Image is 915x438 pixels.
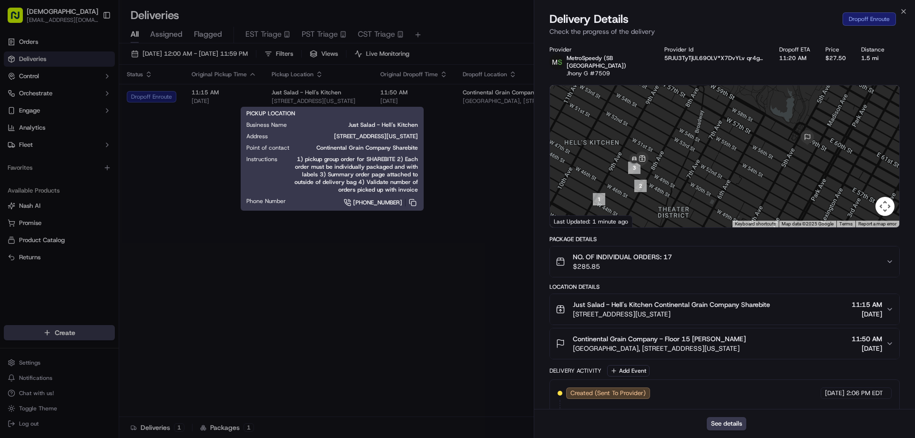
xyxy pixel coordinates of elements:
div: 11:20 AM [779,54,810,62]
span: Address [246,132,268,140]
div: Delivery Activity [549,367,601,375]
a: Report a map error [858,221,896,226]
div: $27.50 [825,54,846,62]
p: MetroSpeedy (SB [GEOGRAPHIC_DATA]) [567,54,649,70]
button: See details [707,417,746,430]
span: 11:50 AM [852,334,882,344]
span: API Documentation [90,138,153,148]
span: Delivery Details [549,11,629,27]
span: [GEOGRAPHIC_DATA], [STREET_ADDRESS][US_STATE] [573,344,746,353]
div: 1 [593,193,605,205]
button: Keyboard shortcuts [735,221,776,227]
span: Knowledge Base [19,138,73,148]
button: Add Event [607,365,650,377]
button: Continental Grain Company - Floor 15 [PERSON_NAME][GEOGRAPHIC_DATA], [STREET_ADDRESS][US_STATE]11... [550,328,899,359]
span: [DATE] [852,309,882,319]
a: 📗Knowledge Base [6,134,77,152]
span: 1) pickup group order for SHAREBITE 2) Each order must be individually packaged and with labels 3... [293,155,418,194]
img: metro_speed_logo.png [549,54,565,70]
div: Start new chat [32,91,156,101]
span: 2:06 PM EDT [846,389,883,397]
div: 1.5 mi [861,54,884,62]
div: Dropoff ETA [779,46,810,53]
button: Just Salad - Hell's Kitchen Continental Grain Company Sharebite[STREET_ADDRESS][US_STATE]11:15 AM... [550,294,899,325]
span: Business Name [246,121,287,129]
span: Continental Grain Company - Floor 15 [PERSON_NAME] [573,334,746,344]
span: Pylon [95,162,115,169]
span: NO. OF INDIVIDUAL ORDERS: 17 [573,252,672,262]
div: Last Updated: 1 minute ago [550,215,632,227]
img: Google [552,215,584,227]
span: PICKUP LOCATION [246,110,295,117]
div: 3 [628,162,640,174]
button: Start new chat [162,94,173,105]
div: 2 [634,180,647,192]
a: Powered byPylon [67,161,115,169]
span: Just Salad - Hell's Kitchen Continental Grain Company Sharebite [573,300,770,309]
span: $285.85 [573,262,672,271]
span: [PHONE_NUMBER] [353,199,402,206]
button: NO. OF INDIVIDUAL ORDERS: 17$285.85 [550,246,899,277]
div: Location Details [549,283,900,291]
span: Instructions [246,155,277,163]
input: Got a question? Start typing here... [25,61,172,71]
span: Just Salad - Hell's Kitchen [302,121,418,129]
p: Welcome 👋 [10,38,173,53]
span: Continental Grain Company Sharebite [305,144,418,152]
a: Terms (opens in new tab) [839,221,853,226]
div: We're available if you need us! [32,101,121,108]
span: 11:15 AM [852,300,882,309]
button: Map camera controls [875,197,895,216]
a: Open this area in Google Maps (opens a new window) [552,215,584,227]
span: Jhony G #7509 [567,70,610,77]
p: Check the progress of the delivery [549,27,900,36]
div: Provider [549,46,649,53]
span: [STREET_ADDRESS][US_STATE] [283,132,418,140]
span: [DATE] [825,389,844,397]
a: 💻API Documentation [77,134,157,152]
div: Provider Id [664,46,764,53]
div: 💻 [81,139,88,147]
div: Package Details [549,235,900,243]
div: Price [825,46,846,53]
div: Distance [861,46,884,53]
div: 📗 [10,139,17,147]
span: [STREET_ADDRESS][US_STATE] [573,309,770,319]
img: 1736555255976-a54dd68f-1ca7-489b-9aae-adbdc363a1c4 [10,91,27,108]
span: Point of contact [246,144,289,152]
span: Created (Sent To Provider) [570,389,646,397]
span: [DATE] [852,344,882,353]
span: Map data ©2025 Google [782,221,834,226]
a: [PHONE_NUMBER] [301,197,418,208]
button: 5RJU3TyTjUL69OLV*X7DvYLv qr4gvPEaGHpEBg*MjXJRDJPF [664,54,764,62]
span: Phone Number [246,197,286,205]
img: Nash [10,10,29,29]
